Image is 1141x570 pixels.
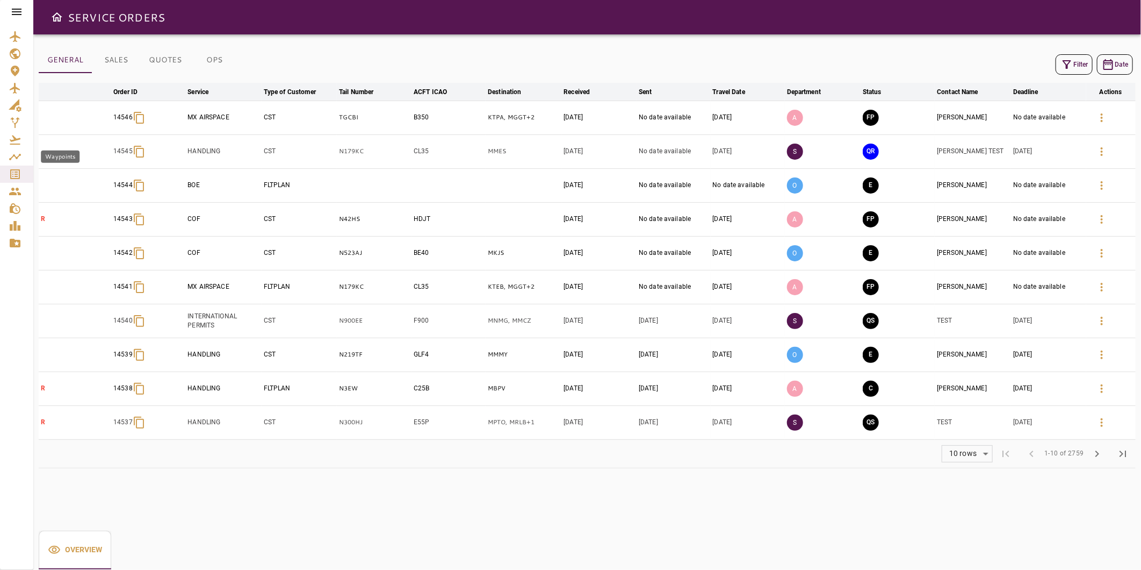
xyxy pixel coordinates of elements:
[262,338,337,372] td: CST
[1011,304,1086,338] td: [DATE]
[863,381,879,397] button: CLOSED
[262,270,337,304] td: FLTPLAN
[863,85,882,98] div: Status
[637,134,710,168] td: No date available
[1084,441,1110,467] span: Next Page
[637,236,710,270] td: No date available
[863,279,879,295] button: FINAL PREPARATION
[41,418,109,427] p: R
[339,384,409,393] p: N3EW
[1011,338,1086,372] td: [DATE]
[411,372,486,405] td: C25B
[113,215,133,224] p: 14543
[711,168,785,202] td: No date available
[185,202,261,236] td: COF
[185,168,261,202] td: BOE
[713,85,759,98] span: Travel Date
[414,85,461,98] span: ACFT ICAO
[937,85,978,98] div: Contact Name
[1089,240,1115,266] button: Details
[561,405,637,439] td: [DATE]
[711,101,785,134] td: [DATE]
[637,270,710,304] td: No date available
[787,110,803,126] p: A
[787,347,803,363] p: O
[711,134,785,168] td: [DATE]
[1089,173,1115,198] button: Details
[639,85,652,98] div: Sent
[1011,168,1086,202] td: No date available
[863,110,879,126] button: FINAL PREPARATION
[935,405,1011,439] td: TEST
[1089,410,1115,436] button: Details
[262,202,337,236] td: CST
[713,85,745,98] div: Travel Date
[339,113,409,122] p: TGCBI
[1011,372,1086,405] td: [DATE]
[185,372,261,405] td: HANDLING
[262,372,337,405] td: FLTPLAN
[564,85,590,98] div: Received
[185,304,261,338] td: INTERNATIONAL PERMITS
[1013,85,1038,98] div: Deadline
[1091,447,1103,460] span: chevron_right
[787,415,803,431] p: S
[935,134,1011,168] td: [PERSON_NAME] TEST
[113,418,133,427] p: 14537
[339,85,387,98] span: Tail Number
[787,381,803,397] p: A
[863,313,879,329] button: QUOTE SENT
[639,85,666,98] span: Sent
[190,47,239,73] button: OPS
[863,177,879,194] button: EXECUTION
[935,270,1011,304] td: [PERSON_NAME]
[935,202,1011,236] td: [PERSON_NAME]
[41,215,109,224] p: R
[411,134,486,168] td: CL35
[1011,134,1086,168] td: [DATE]
[262,168,337,202] td: FLTPLAN
[488,113,559,122] p: KTPA, MGGT, KTMB, KLRD
[787,313,803,329] p: S
[41,384,109,393] p: R
[942,446,992,462] div: 10 rows
[935,168,1011,202] td: [PERSON_NAME]
[863,144,879,160] button: QUOTE REQUESTED
[46,6,68,28] button: Open drawer
[1011,270,1086,304] td: No date available
[113,85,138,98] div: Order ID
[39,47,92,73] button: GENERAL
[488,350,559,359] p: MMMY
[41,151,80,163] div: Waypoints
[711,202,785,236] td: [DATE]
[935,304,1011,338] td: TEST
[411,270,486,304] td: CL35
[561,236,637,270] td: [DATE]
[113,113,133,122] p: 14546
[561,270,637,304] td: [DATE]
[637,338,710,372] td: [DATE]
[935,338,1011,372] td: [PERSON_NAME]
[488,384,559,393] p: MBPV
[39,531,111,569] button: Overview
[1019,441,1044,467] span: Previous Page
[411,236,486,270] td: BE40
[411,304,486,338] td: F900
[488,282,559,291] p: KTEB, MGGT, KTEB, MGGT
[863,245,879,261] button: EXECUTION
[488,147,559,156] p: MMES
[711,236,785,270] td: [DATE]
[113,248,133,258] p: 14542
[937,85,992,98] span: Contact Name
[185,101,261,134] td: MX AIRSPACE
[39,531,111,569] div: basic tabs example
[92,47,140,73] button: SALES
[637,304,710,338] td: [DATE]
[993,441,1019,467] span: First Page
[411,405,486,439] td: E55P
[1089,139,1115,165] button: Details
[1089,342,1115,368] button: Details
[113,350,133,359] p: 14539
[113,316,133,325] p: 14540
[1011,202,1086,236] td: No date available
